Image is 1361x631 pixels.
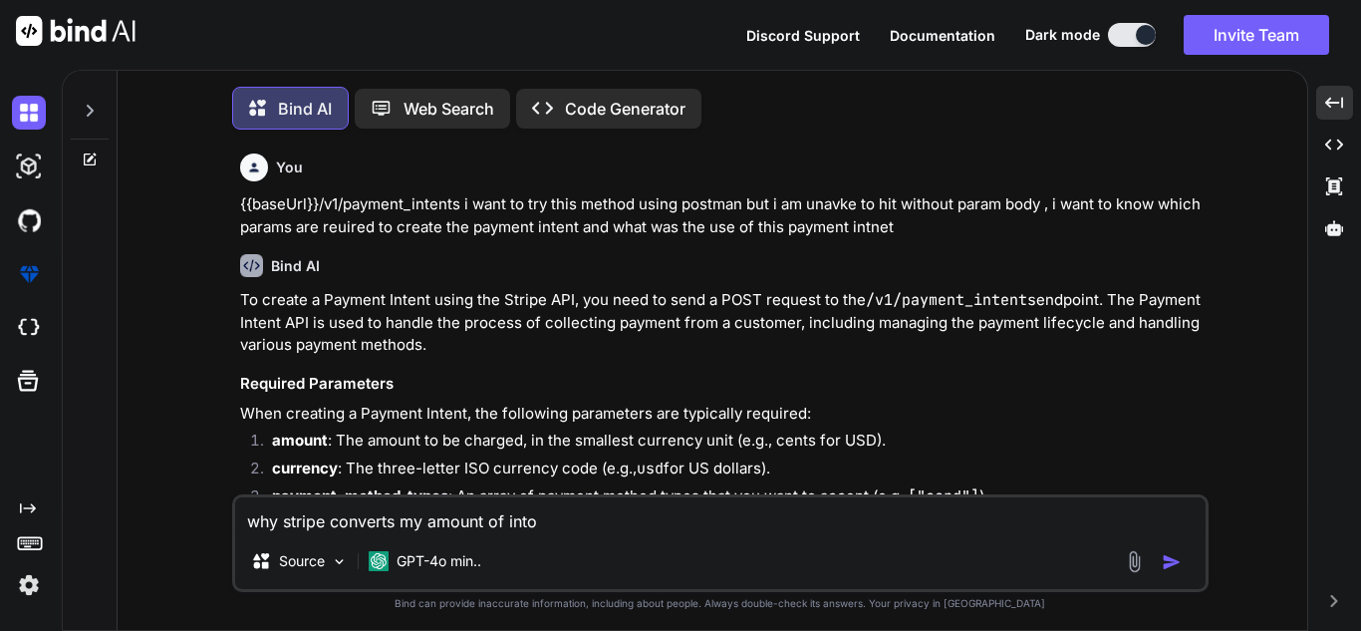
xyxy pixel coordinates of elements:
[890,25,995,46] button: Documentation
[12,568,46,602] img: settings
[1123,550,1146,573] img: attachment
[746,27,860,44] span: Discord Support
[369,551,389,571] img: GPT-4o mini
[1025,25,1100,45] span: Dark mode
[272,431,328,450] strong: amount
[637,459,664,478] code: usd
[908,486,979,506] code: ["card"]
[1162,552,1182,572] img: icon
[565,97,685,121] p: Code Generator
[12,203,46,237] img: githubDark
[16,16,136,46] img: Bind AI
[271,256,320,276] h6: Bind AI
[256,430,1205,458] li: : The amount to be charged, in the smallest currency unit (e.g., cents for USD).
[12,257,46,291] img: premium
[272,486,448,505] strong: payment_method_types
[12,96,46,130] img: darkChat
[240,373,1205,396] h3: Required Parameters
[866,290,1036,310] code: /v1/payment_intents
[279,551,325,571] p: Source
[240,193,1205,238] p: {{baseUrl}}/v1/payment_intents i want to try this method using postman but i am unavke to hit wit...
[746,25,860,46] button: Discord Support
[240,403,1205,426] p: When creating a Payment Intent, the following parameters are typically required:
[404,97,494,121] p: Web Search
[331,553,348,570] img: Pick Models
[278,97,332,121] p: Bind AI
[240,289,1205,357] p: To create a Payment Intent using the Stripe API, you need to send a POST request to the endpoint....
[256,458,1205,485] li: : The three-letter ISO currency code (e.g., for US dollars).
[12,311,46,345] img: cloudideIcon
[276,158,303,177] h6: You
[1184,15,1329,55] button: Invite Team
[272,459,338,477] strong: currency
[890,27,995,44] span: Documentation
[397,551,481,571] p: GPT-4o min..
[232,596,1209,611] p: Bind can provide inaccurate information, including about people. Always double-check its answers....
[256,485,1205,513] li: : An array of payment method types that you want to accept (e.g., ).
[235,497,1206,533] textarea: why stripe converts my amount of into
[12,150,46,183] img: darkAi-studio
